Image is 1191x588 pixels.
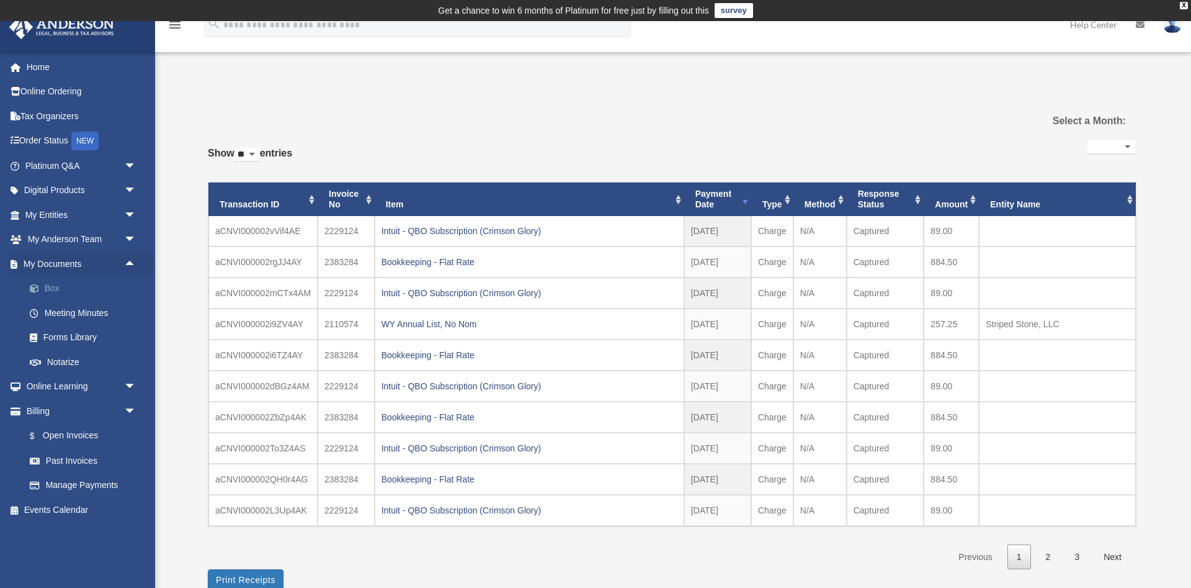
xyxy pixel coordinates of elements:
a: Box [17,276,155,301]
div: Bookkeeping - Flat Rate [381,471,677,488]
a: Events Calendar [9,497,155,522]
td: Charge [751,309,793,340]
td: aCNVI000002rgJJ4AY [208,247,318,278]
div: Intuit - QBO Subscription (Crimson Glory) [381,284,677,302]
a: My Documentsarrow_drop_up [9,251,155,276]
img: User Pic [1163,16,1182,34]
td: 2383284 [318,464,375,495]
td: N/A [793,247,847,278]
td: aCNVI000002vVif4AE [208,216,318,247]
td: 89.00 [924,433,979,464]
td: [DATE] [684,340,751,371]
a: Digital Productsarrow_drop_down [9,178,155,203]
td: Captured [847,340,924,371]
th: Payment Date: activate to sort column ascending [684,183,751,216]
span: arrow_drop_down [124,153,149,179]
td: Charge [751,247,793,278]
a: Manage Payments [17,473,155,498]
th: Invoice No: activate to sort column ascending [318,183,375,216]
td: aCNVI000002ZbZp4AK [208,402,318,433]
td: 2383284 [318,402,375,433]
a: Past Invoices [17,448,149,473]
td: aCNVI000002L3Up4AK [208,495,318,526]
span: arrow_drop_down [124,399,149,424]
td: 89.00 [924,278,979,309]
td: Captured [847,402,924,433]
td: N/A [793,495,847,526]
td: 884.50 [924,340,979,371]
span: arrow_drop_down [124,178,149,204]
td: [DATE] [684,433,751,464]
td: aCNVI000002QH0r4AG [208,464,318,495]
th: Response Status: activate to sort column ascending [847,183,924,216]
td: [DATE] [684,247,751,278]
td: 884.50 [924,247,979,278]
a: Platinum Q&Aarrow_drop_down [9,153,155,178]
a: Tax Organizers [9,104,155,129]
th: Amount: activate to sort column ascending [924,183,979,216]
td: 89.00 [924,371,979,402]
td: Captured [847,216,924,247]
td: Charge [751,340,793,371]
td: 257.25 [924,309,979,340]
td: 89.00 [924,216,979,247]
span: arrow_drop_down [124,202,149,228]
td: Charge [751,278,793,309]
td: 884.50 [924,464,979,495]
td: [DATE] [684,278,751,309]
a: Notarize [17,350,155,374]
span: $ [37,428,43,444]
td: Captured [847,495,924,526]
a: 1 [1007,545,1031,570]
a: Order StatusNEW [9,129,155,154]
td: aCNVI000002To3Z4AS [208,433,318,464]
td: Captured [847,464,924,495]
td: Striped Stone, LLC [979,309,1136,340]
td: N/A [793,402,847,433]
td: aCNVI000002mCTx4AM [208,278,318,309]
td: N/A [793,278,847,309]
td: 2110574 [318,309,375,340]
td: [DATE] [684,216,751,247]
div: Bookkeeping - Flat Rate [381,253,677,271]
td: [DATE] [684,402,751,433]
td: N/A [793,309,847,340]
a: 2 [1037,545,1060,570]
td: aCNVI000002i6TZ4AY [208,340,318,371]
label: Select a Month: [990,112,1126,130]
td: 884.50 [924,402,979,433]
td: aCNVI000002dBGz4AM [208,371,318,402]
td: [DATE] [684,371,751,402]
a: Online Ordering [9,79,155,104]
div: Bookkeeping - Flat Rate [381,346,677,364]
i: menu [167,17,182,32]
td: Charge [751,495,793,526]
div: Get a chance to win 6 months of Platinum for free just by filling out this [438,3,709,18]
th: Transaction ID: activate to sort column ascending [208,183,318,216]
td: 89.00 [924,495,979,526]
a: My Anderson Teamarrow_drop_down [9,227,155,252]
a: My Entitiesarrow_drop_down [9,202,155,227]
span: arrow_drop_down [124,227,149,253]
a: Online Learningarrow_drop_down [9,374,155,399]
i: search [207,17,221,30]
div: WY Annual List, No Nom [381,315,677,333]
a: Previous [949,545,1001,570]
div: NEW [71,132,99,150]
td: 2229124 [318,278,375,309]
div: Intuit - QBO Subscription (Crimson Glory) [381,502,677,519]
td: Captured [847,309,924,340]
a: menu [167,22,182,32]
td: [DATE] [684,464,751,495]
label: Show entries [208,145,292,174]
td: aCNVI000002i9ZV4AY [208,309,318,340]
td: N/A [793,216,847,247]
td: Captured [847,278,924,309]
div: Intuit - QBO Subscription (Crimson Glory) [381,378,677,395]
div: Intuit - QBO Subscription (Crimson Glory) [381,222,677,240]
span: arrow_drop_up [124,251,149,277]
a: Forms Library [17,325,155,350]
td: 2383284 [318,340,375,371]
td: 2229124 [318,216,375,247]
th: Entity Name: activate to sort column ascending [979,183,1136,216]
